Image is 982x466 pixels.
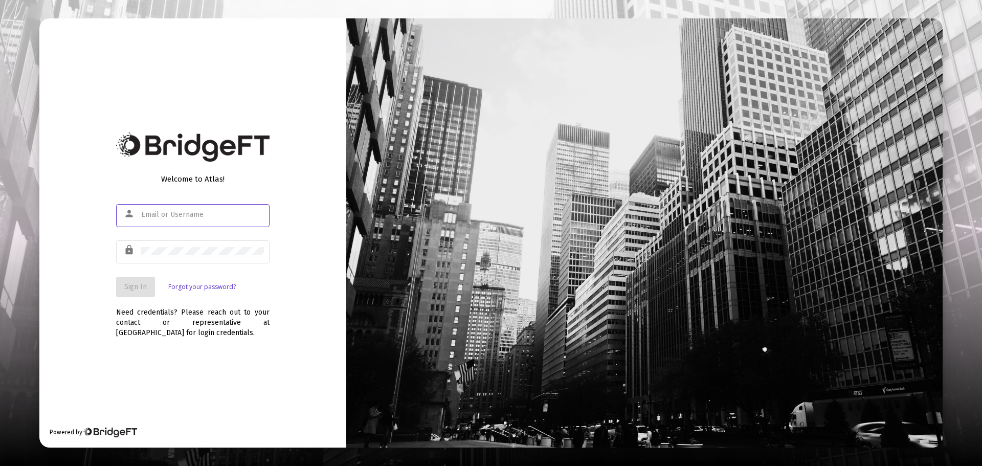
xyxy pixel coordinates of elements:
a: Forgot your password? [168,282,236,292]
mat-icon: person [124,208,136,220]
img: Bridge Financial Technology Logo [116,132,270,162]
button: Sign In [116,277,155,297]
div: Welcome to Atlas! [116,174,270,184]
img: Bridge Financial Technology Logo [83,427,137,437]
mat-icon: lock [124,244,136,256]
div: Powered by [50,427,137,437]
div: Need credentials? Please reach out to your contact or representative at [GEOGRAPHIC_DATA] for log... [116,297,270,338]
span: Sign In [124,282,147,291]
input: Email or Username [141,211,264,219]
